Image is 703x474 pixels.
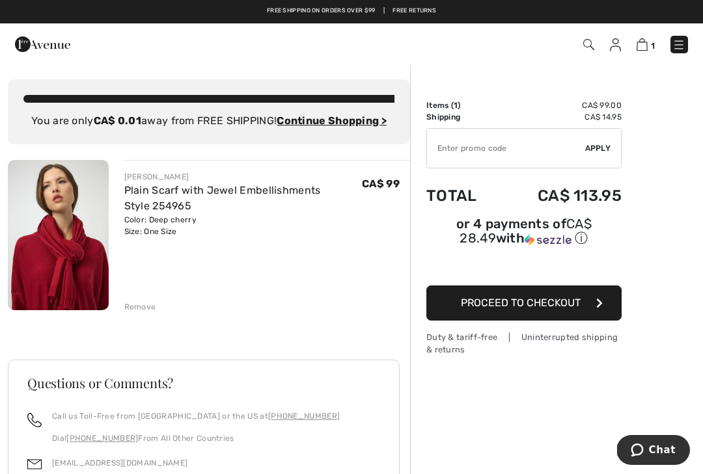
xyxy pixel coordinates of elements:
img: My Info [610,38,621,51]
button: Proceed to Checkout [426,285,622,321]
img: Shopping Bag [637,38,648,51]
div: Remove [124,301,156,313]
span: CA$ 28.49 [460,216,592,246]
div: You are only away from FREE SHIPPING! [23,113,394,129]
a: 1 [637,36,655,52]
img: 1ère Avenue [15,31,70,57]
td: Items ( ) [426,99,500,111]
div: [PERSON_NAME] [124,171,363,183]
span: | [383,7,385,16]
div: or 4 payments ofCA$ 28.49withSezzle Click to learn more about Sezzle [426,218,622,252]
a: Continue Shopping > [277,114,387,127]
img: email [27,457,42,471]
td: CA$ 99.00 [500,99,622,111]
iframe: Opens a widget where you can chat to one of our agents [617,435,690,467]
a: Free shipping on orders over $99 [267,7,376,16]
h3: Questions or Comments? [27,376,380,389]
a: [PHONE_NUMBER] [268,412,340,421]
td: Shipping [426,111,500,123]
div: Duty & tariff-free | Uninterrupted shipping & returns [426,331,622,356]
a: [PHONE_NUMBER] [66,434,138,443]
td: CA$ 14.95 [500,111,622,123]
a: [EMAIL_ADDRESS][DOMAIN_NAME] [52,458,187,467]
div: Color: Deep cherry Size: One Size [124,214,363,237]
td: Total [426,174,500,218]
input: Promo code [427,129,585,168]
td: CA$ 113.95 [500,174,622,218]
iframe: PayPal-paypal [426,252,622,281]
a: Plain Scarf with Jewel Embellishments Style 254965 [124,184,321,212]
span: 1 [454,101,458,110]
a: 1ère Avenue [15,37,70,49]
a: Free Returns [393,7,436,16]
span: Apply [585,142,611,154]
p: Dial From All Other Countries [52,432,340,444]
span: CA$ 99 [362,178,400,190]
img: Sezzle [525,234,572,246]
img: Plain Scarf with Jewel Embellishments Style 254965 [8,160,109,310]
div: or 4 payments of with [426,218,622,247]
img: call [27,413,42,427]
img: Menu [672,38,685,51]
span: 1 [651,41,655,51]
span: Proceed to Checkout [461,296,581,309]
p: Call us Toll-Free from [GEOGRAPHIC_DATA] or the US at [52,410,340,422]
strong: CA$ 0.01 [94,114,141,127]
img: Search [583,39,594,50]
